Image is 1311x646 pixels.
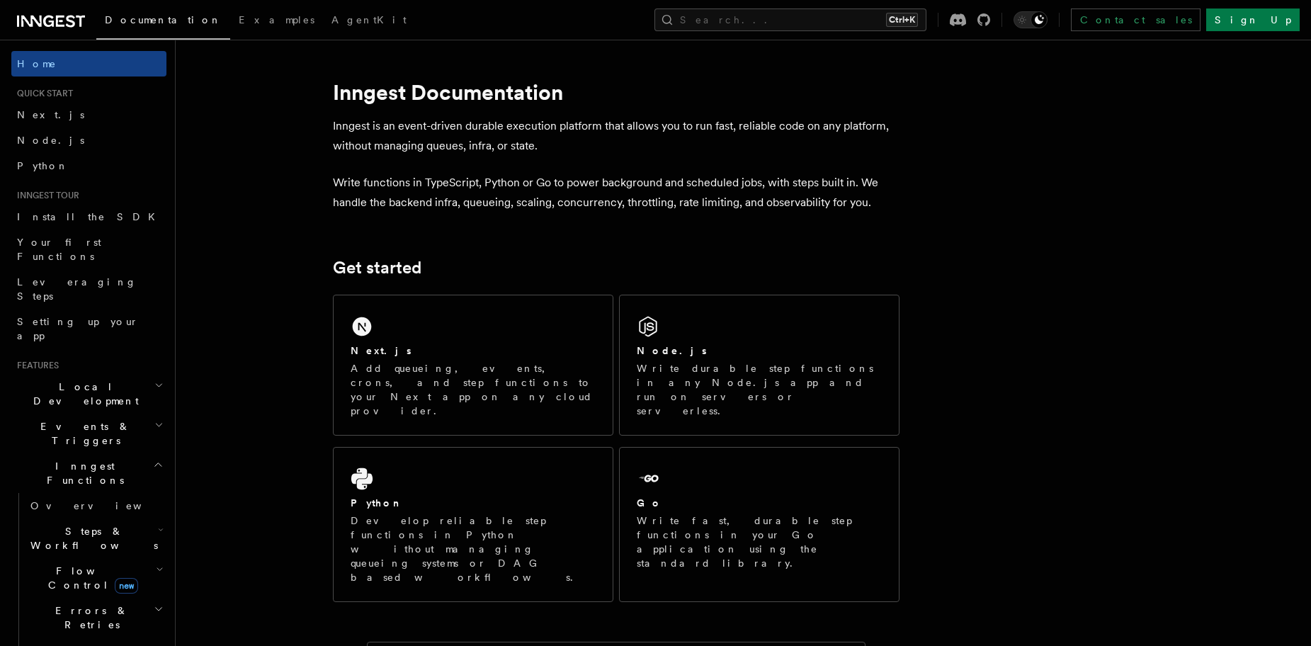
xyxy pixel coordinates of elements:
[105,14,222,25] span: Documentation
[17,211,164,222] span: Install the SDK
[25,564,156,592] span: Flow Control
[11,360,59,371] span: Features
[17,237,101,262] span: Your first Functions
[333,447,613,602] a: PythonDevelop reliable step functions in Python without managing queueing systems or DAG based wo...
[17,160,69,171] span: Python
[351,514,596,584] p: Develop reliable step functions in Python without managing queueing systems or DAG based workflows.
[333,116,899,156] p: Inngest is an event-driven durable execution platform that allows you to run fast, reliable code ...
[115,578,138,594] span: new
[333,79,899,105] h1: Inngest Documentation
[25,493,166,518] a: Overview
[11,269,166,309] a: Leveraging Steps
[11,229,166,269] a: Your first Functions
[239,14,314,25] span: Examples
[11,419,154,448] span: Events & Triggers
[17,57,57,71] span: Home
[637,514,882,570] p: Write fast, durable step functions in your Go application using the standard library.
[11,453,166,493] button: Inngest Functions
[11,374,166,414] button: Local Development
[11,127,166,153] a: Node.js
[11,51,166,76] a: Home
[17,135,84,146] span: Node.js
[11,190,79,201] span: Inngest tour
[17,276,137,302] span: Leveraging Steps
[351,496,403,510] h2: Python
[1014,11,1048,28] button: Toggle dark mode
[11,459,153,487] span: Inngest Functions
[11,414,166,453] button: Events & Triggers
[331,14,407,25] span: AgentKit
[637,344,707,358] h2: Node.js
[333,295,613,436] a: Next.jsAdd queueing, events, crons, and step functions to your Next app on any cloud provider.
[25,603,154,632] span: Errors & Retries
[654,8,926,31] button: Search...Ctrl+K
[1071,8,1201,31] a: Contact sales
[351,361,596,418] p: Add queueing, events, crons, and step functions to your Next app on any cloud provider.
[17,316,139,341] span: Setting up your app
[25,558,166,598] button: Flow Controlnew
[11,102,166,127] a: Next.js
[17,109,84,120] span: Next.js
[333,173,899,212] p: Write functions in TypeScript, Python or Go to power background and scheduled jobs, with steps bu...
[1206,8,1300,31] a: Sign Up
[333,258,421,278] a: Get started
[11,88,73,99] span: Quick start
[25,524,158,552] span: Steps & Workflows
[351,344,412,358] h2: Next.js
[11,309,166,348] a: Setting up your app
[25,518,166,558] button: Steps & Workflows
[25,598,166,637] button: Errors & Retries
[230,4,323,38] a: Examples
[637,361,882,418] p: Write durable step functions in any Node.js app and run on servers or serverless.
[637,496,662,510] h2: Go
[323,4,415,38] a: AgentKit
[11,204,166,229] a: Install the SDK
[11,380,154,408] span: Local Development
[886,13,918,27] kbd: Ctrl+K
[619,447,899,602] a: GoWrite fast, durable step functions in your Go application using the standard library.
[30,500,176,511] span: Overview
[96,4,230,40] a: Documentation
[619,295,899,436] a: Node.jsWrite durable step functions in any Node.js app and run on servers or serverless.
[11,153,166,178] a: Python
